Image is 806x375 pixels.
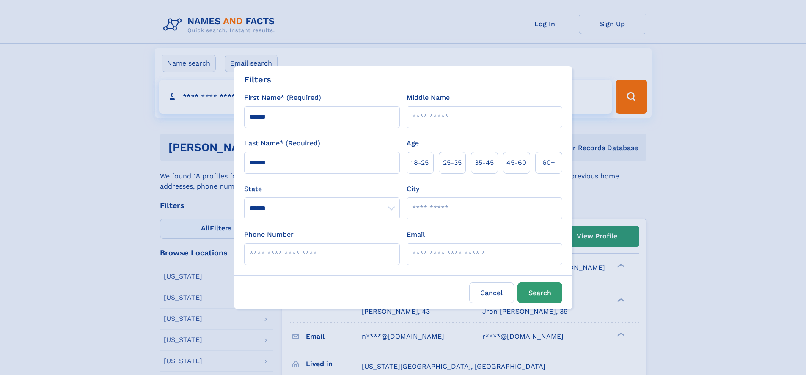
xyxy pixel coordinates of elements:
[475,158,494,168] span: 35‑45
[443,158,462,168] span: 25‑35
[244,73,271,86] div: Filters
[407,184,419,194] label: City
[506,158,526,168] span: 45‑60
[244,93,321,103] label: First Name* (Required)
[407,93,450,103] label: Middle Name
[542,158,555,168] span: 60+
[517,282,562,303] button: Search
[244,184,400,194] label: State
[407,138,419,148] label: Age
[469,282,514,303] label: Cancel
[244,230,294,240] label: Phone Number
[244,138,320,148] label: Last Name* (Required)
[411,158,429,168] span: 18‑25
[407,230,425,240] label: Email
